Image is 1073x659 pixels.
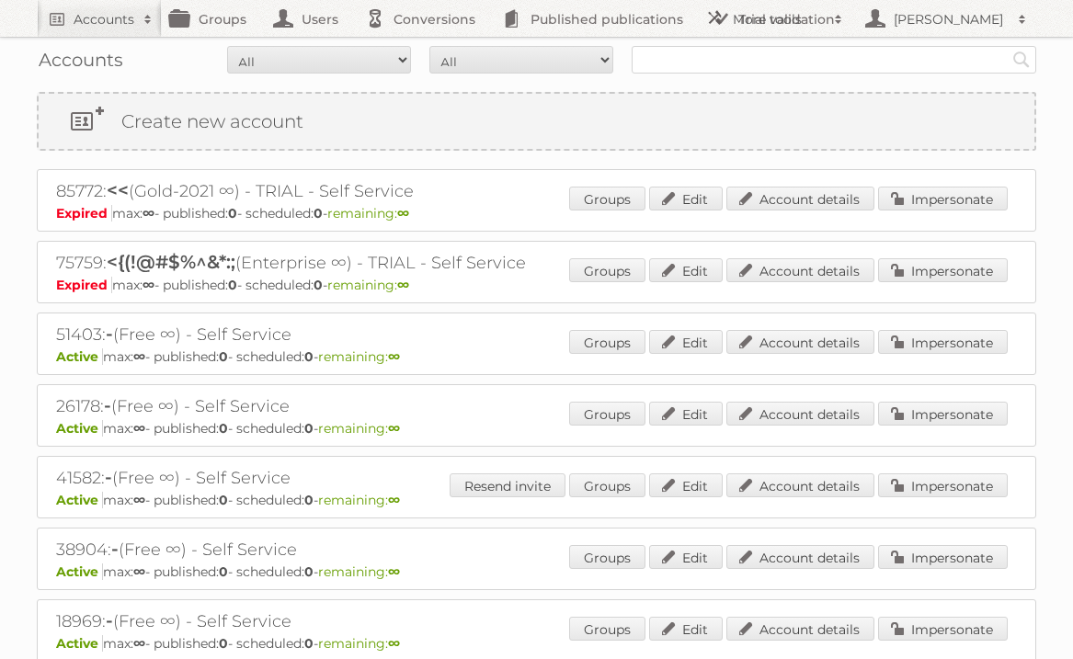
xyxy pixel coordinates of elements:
[56,205,1017,222] p: max: - published: - scheduled: -
[397,205,409,222] strong: ∞
[56,635,103,652] span: Active
[133,492,145,508] strong: ∞
[304,348,314,365] strong: 0
[397,277,409,293] strong: ∞
[304,420,314,437] strong: 0
[56,635,1017,652] p: max: - published: - scheduled: -
[107,251,235,273] span: <{(!@#$%^&*:;
[133,348,145,365] strong: ∞
[649,330,723,354] a: Edit
[649,545,723,569] a: Edit
[106,323,113,345] span: -
[569,330,645,354] a: Groups
[56,563,1017,580] p: max: - published: - scheduled: -
[56,538,700,562] h2: 38904: (Free ∞) - Self Service
[1008,46,1035,74] input: Search
[318,420,400,437] span: remaining:
[133,563,145,580] strong: ∞
[327,277,409,293] span: remaining:
[649,187,723,210] a: Edit
[56,420,103,437] span: Active
[143,205,154,222] strong: ∞
[74,10,134,28] h2: Accounts
[889,10,1009,28] h2: [PERSON_NAME]
[327,205,409,222] span: remaining:
[56,205,112,222] span: Expired
[878,187,1008,210] a: Impersonate
[143,277,154,293] strong: ∞
[450,473,565,497] a: Resend invite
[56,277,112,293] span: Expired
[318,348,400,365] span: remaining:
[106,609,113,631] span: -
[569,473,645,497] a: Groups
[569,545,645,569] a: Groups
[726,187,874,210] a: Account details
[56,348,103,365] span: Active
[388,492,400,508] strong: ∞
[318,635,400,652] span: remaining:
[314,277,323,293] strong: 0
[314,205,323,222] strong: 0
[878,258,1008,282] a: Impersonate
[56,492,103,508] span: Active
[133,635,145,652] strong: ∞
[56,394,700,418] h2: 26178: (Free ∞) - Self Service
[878,545,1008,569] a: Impersonate
[219,348,228,365] strong: 0
[726,473,874,497] a: Account details
[56,251,700,275] h2: 75759: (Enterprise ∞) - TRIAL - Self Service
[56,466,700,490] h2: 41582: (Free ∞) - Self Service
[649,473,723,497] a: Edit
[733,10,825,28] h2: More tools
[726,617,874,641] a: Account details
[219,420,228,437] strong: 0
[726,545,874,569] a: Account details
[569,258,645,282] a: Groups
[39,94,1034,149] a: Create new account
[388,635,400,652] strong: ∞
[304,492,314,508] strong: 0
[228,205,237,222] strong: 0
[56,179,700,203] h2: 85772: (Gold-2021 ∞) - TRIAL - Self Service
[649,258,723,282] a: Edit
[111,538,119,560] span: -
[56,563,103,580] span: Active
[107,179,129,201] span: <<
[318,492,400,508] span: remaining:
[878,473,1008,497] a: Impersonate
[318,563,400,580] span: remaining:
[56,348,1017,365] p: max: - published: - scheduled: -
[105,466,112,488] span: -
[569,402,645,426] a: Groups
[304,635,314,652] strong: 0
[133,420,145,437] strong: ∞
[649,617,723,641] a: Edit
[56,277,1017,293] p: max: - published: - scheduled: -
[219,635,228,652] strong: 0
[388,563,400,580] strong: ∞
[726,402,874,426] a: Account details
[56,492,1017,508] p: max: - published: - scheduled: -
[878,402,1008,426] a: Impersonate
[649,402,723,426] a: Edit
[878,330,1008,354] a: Impersonate
[228,277,237,293] strong: 0
[569,617,645,641] a: Groups
[726,258,874,282] a: Account details
[304,563,314,580] strong: 0
[56,323,700,347] h2: 51403: (Free ∞) - Self Service
[56,609,700,633] h2: 18969: (Free ∞) - Self Service
[726,330,874,354] a: Account details
[219,492,228,508] strong: 0
[56,420,1017,437] p: max: - published: - scheduled: -
[219,563,228,580] strong: 0
[878,617,1008,641] a: Impersonate
[388,348,400,365] strong: ∞
[569,187,645,210] a: Groups
[388,420,400,437] strong: ∞
[104,394,111,416] span: -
